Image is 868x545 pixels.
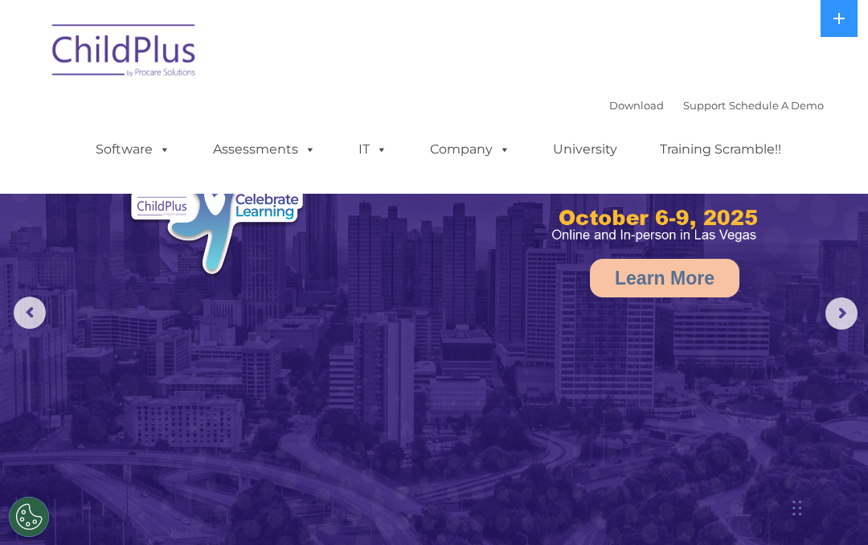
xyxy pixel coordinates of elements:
[44,13,205,93] img: ChildPlus by Procare Solutions
[342,133,403,166] a: IT
[792,484,802,532] div: Drag
[197,133,332,166] a: Assessments
[508,26,868,545] iframe: Chat Widget
[80,133,186,166] a: Software
[414,133,526,166] a: Company
[9,497,49,537] button: Cookies Settings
